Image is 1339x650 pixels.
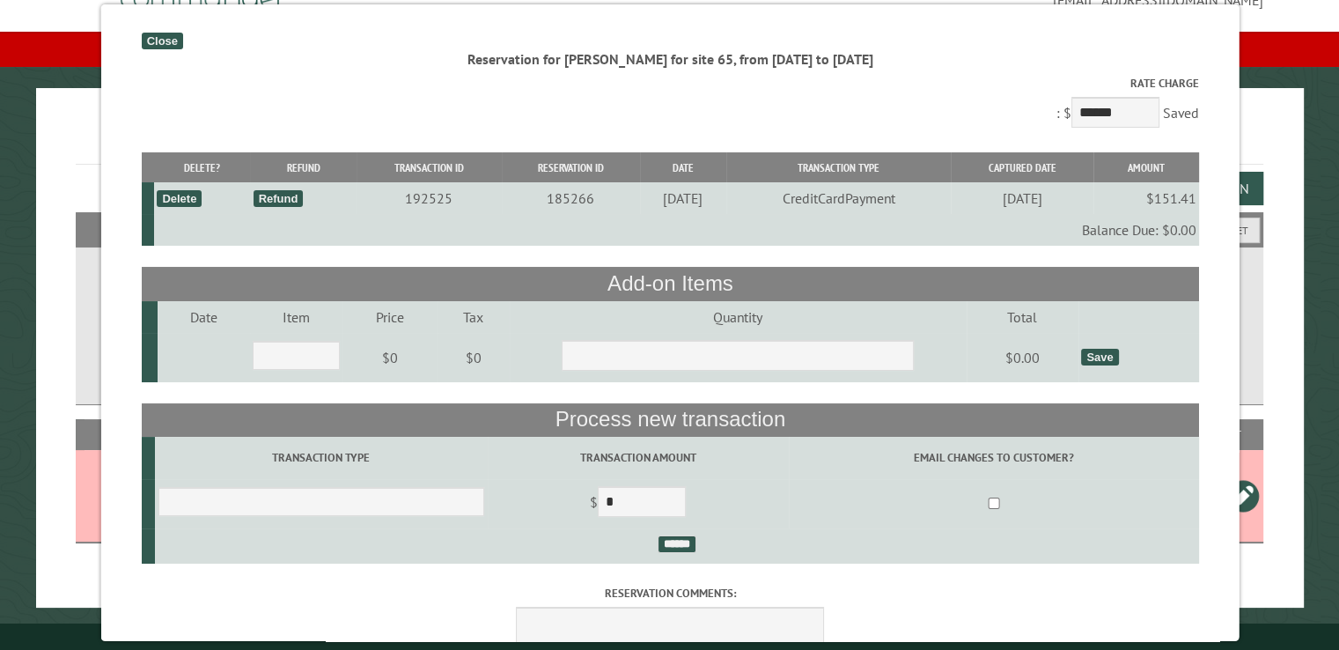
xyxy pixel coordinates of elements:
td: $151.41 [1093,182,1199,214]
td: 192525 [356,182,501,214]
div: Refund [253,190,303,207]
td: [DATE] [639,182,725,214]
div: Reservation for [PERSON_NAME] for site 65, from [DATE] to [DATE] [141,49,1199,69]
td: Tax [437,301,510,333]
td: Total [966,301,1078,333]
label: Transaction Amount [489,449,785,466]
th: Add-on Items [141,267,1199,300]
td: $0 [437,333,510,382]
td: Quantity [509,301,965,333]
th: Amount [1093,152,1199,183]
th: Transaction ID [356,152,501,183]
th: Refund [250,152,356,183]
td: Balance Due: $0.00 [153,214,1198,246]
td: CreditCardPayment [725,182,951,214]
label: Rate Charge [141,75,1199,92]
label: Reservation comments: [141,585,1199,602]
label: Transaction Type [158,449,484,466]
td: [DATE] [950,182,1092,214]
th: Date [639,152,725,183]
td: $ [487,479,788,528]
small: © Campground Commander LLC. All rights reserved. [570,631,769,642]
div: Close [141,33,182,49]
td: Price [342,301,437,333]
td: Item [249,301,342,333]
label: Email changes to customer? [791,449,1196,466]
td: 185266 [501,182,639,214]
th: Process new transaction [141,403,1199,437]
td: $0.00 [966,333,1078,382]
h2: Filters [76,212,1263,246]
h1: Reservations [76,116,1263,165]
th: Reservation ID [501,152,639,183]
span: Saved [1162,104,1198,122]
td: Date [157,301,249,333]
td: $0 [342,333,437,382]
th: Site [85,419,340,450]
div: Save [1080,349,1117,366]
th: Transaction Type [725,152,951,183]
div: Delete [156,190,201,207]
div: : $ [141,75,1199,132]
th: Delete? [153,152,249,183]
th: Captured Date [950,152,1092,183]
